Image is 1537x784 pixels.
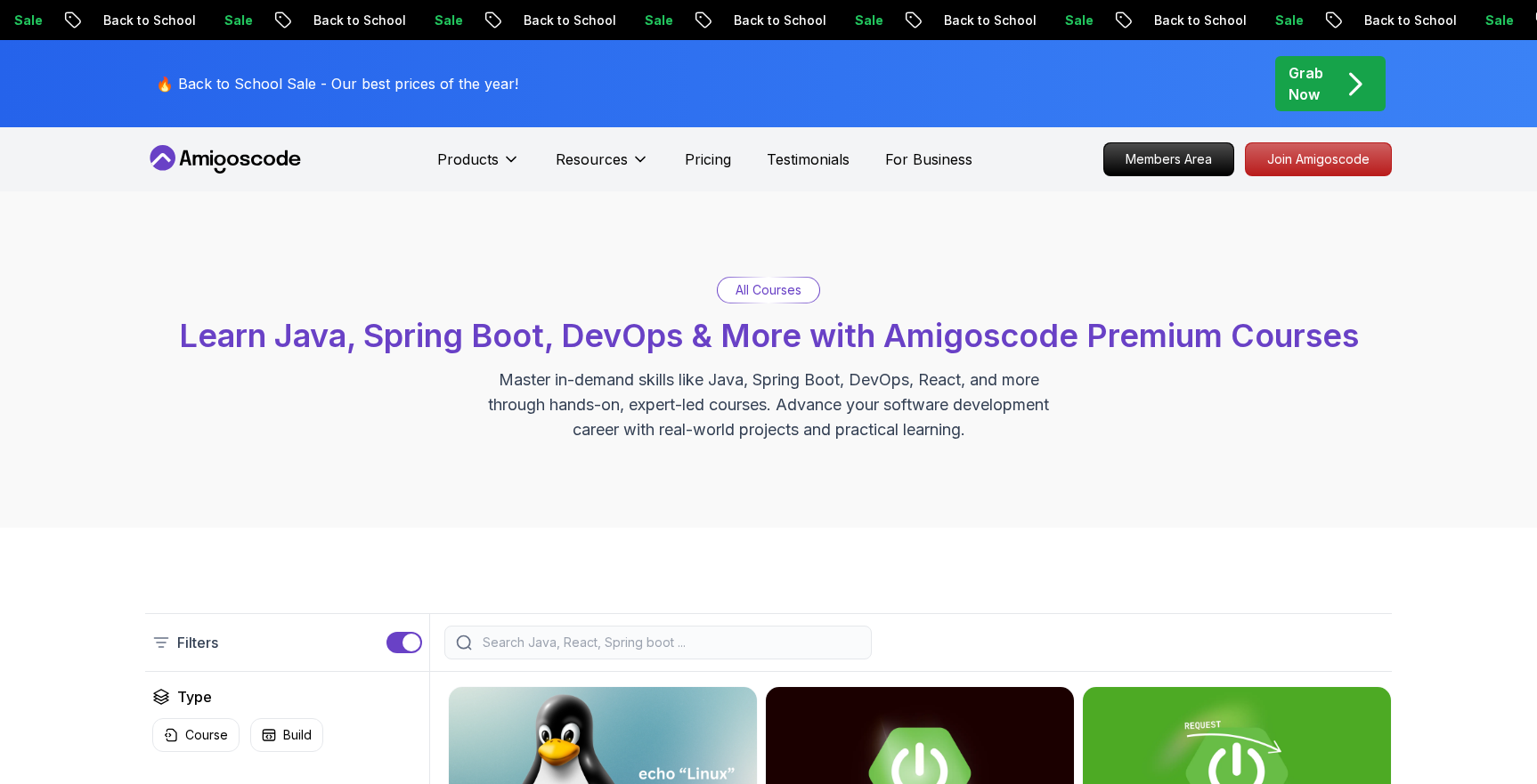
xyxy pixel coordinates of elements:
[88,12,209,29] p: Back to School
[250,718,323,752] button: Build
[630,12,687,29] p: Sale
[1245,142,1392,176] a: Join Amigoscode
[736,281,801,299] p: All Courses
[1289,62,1323,105] p: Grab Now
[479,634,860,651] input: Search Java, React, Spring boot ...
[556,149,649,184] button: Resources
[179,316,1359,355] span: Learn Java, Spring Boot, DevOps & More with Amigoscode Premium Courses
[685,149,731,170] a: Pricing
[177,686,212,707] h2: Type
[1104,143,1233,175] p: Members Area
[1470,12,1527,29] p: Sale
[209,12,266,29] p: Sale
[1260,12,1317,29] p: Sale
[283,726,312,744] p: Build
[1103,142,1234,176] a: Members Area
[156,73,518,94] p: 🔥 Back to School Sale - Our best prices of the year!
[152,718,240,752] button: Course
[1050,12,1107,29] p: Sale
[885,149,972,170] a: For Business
[508,12,630,29] p: Back to School
[419,12,476,29] p: Sale
[1139,12,1260,29] p: Back to School
[1246,143,1391,175] p: Join Amigoscode
[185,726,228,744] p: Course
[929,12,1050,29] p: Back to School
[298,12,419,29] p: Back to School
[1349,12,1470,29] p: Back to School
[556,149,628,170] p: Resources
[177,632,218,653] p: Filters
[437,149,520,184] button: Products
[719,12,840,29] p: Back to School
[840,12,897,29] p: Sale
[469,368,1068,442] p: Master in-demand skills like Java, Spring Boot, DevOps, React, and more through hands-on, expert-...
[767,149,850,170] a: Testimonials
[437,149,499,170] p: Products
